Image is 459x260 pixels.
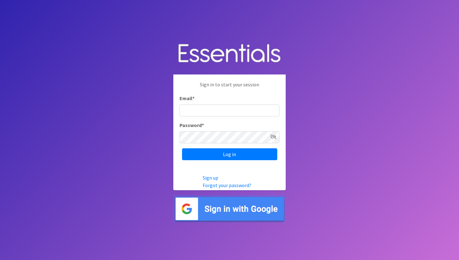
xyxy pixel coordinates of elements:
[173,195,286,222] img: Sign in with Google
[182,148,277,160] input: Log in
[203,182,251,188] a: Forgot your password?
[180,121,204,129] label: Password
[203,175,218,181] a: Sign up
[192,95,195,101] abbr: required
[173,38,286,70] img: Human Essentials
[180,94,195,102] label: Email
[202,122,204,128] abbr: required
[180,81,279,94] p: Sign in to start your session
